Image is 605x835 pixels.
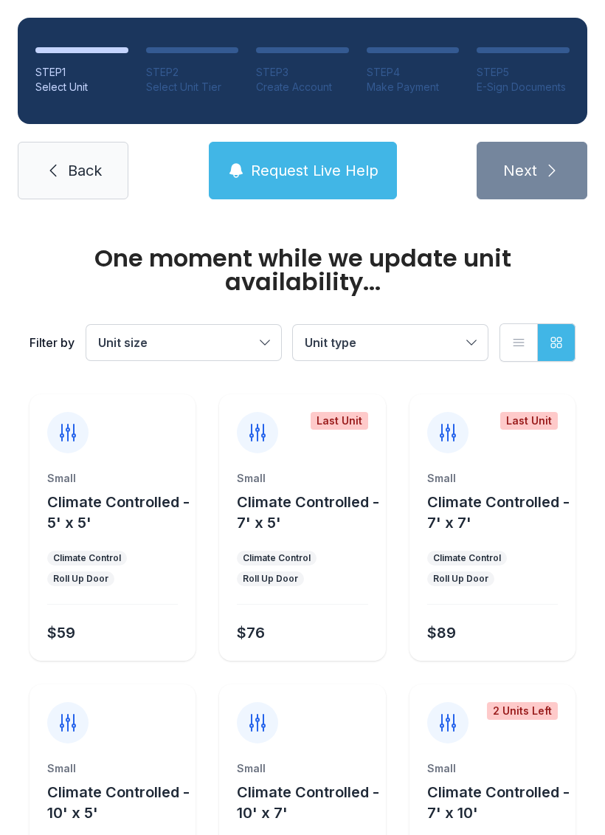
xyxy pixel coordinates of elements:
[433,552,501,564] div: Climate Control
[35,80,128,95] div: Select Unit
[256,80,349,95] div: Create Account
[311,412,368,430] div: Last Unit
[305,335,356,350] span: Unit type
[477,65,570,80] div: STEP 5
[433,573,488,585] div: Roll Up Door
[427,493,570,532] span: Climate Controlled - 7' x 7'
[427,471,558,486] div: Small
[98,335,148,350] span: Unit size
[427,492,570,533] button: Climate Controlled - 7' x 7'
[237,493,379,532] span: Climate Controlled - 7' x 5'
[68,160,102,181] span: Back
[427,622,456,643] div: $89
[146,80,239,95] div: Select Unit Tier
[243,573,298,585] div: Roll Up Door
[237,471,367,486] div: Small
[477,80,570,95] div: E-Sign Documents
[47,782,190,823] button: Climate Controlled - 10' x 5'
[47,622,75,643] div: $59
[47,471,178,486] div: Small
[47,492,190,533] button: Climate Controlled - 5' x 5'
[427,782,570,823] button: Climate Controlled - 7' x 10'
[427,761,558,776] div: Small
[47,761,178,776] div: Small
[146,65,239,80] div: STEP 2
[487,702,558,720] div: 2 Units Left
[293,325,488,360] button: Unit type
[237,622,265,643] div: $76
[237,492,379,533] button: Climate Controlled - 7' x 5'
[53,573,108,585] div: Roll Up Door
[30,334,75,351] div: Filter by
[237,783,379,822] span: Climate Controlled - 10' x 7'
[243,552,311,564] div: Climate Control
[237,761,367,776] div: Small
[30,247,575,294] div: One moment while we update unit availability...
[427,783,570,822] span: Climate Controlled - 7' x 10'
[251,160,378,181] span: Request Live Help
[86,325,281,360] button: Unit size
[500,412,558,430] div: Last Unit
[367,80,460,95] div: Make Payment
[503,160,537,181] span: Next
[47,493,190,532] span: Climate Controlled - 5' x 5'
[367,65,460,80] div: STEP 4
[53,552,121,564] div: Climate Control
[47,783,190,822] span: Climate Controlled - 10' x 5'
[35,65,128,80] div: STEP 1
[256,65,349,80] div: STEP 3
[237,782,379,823] button: Climate Controlled - 10' x 7'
